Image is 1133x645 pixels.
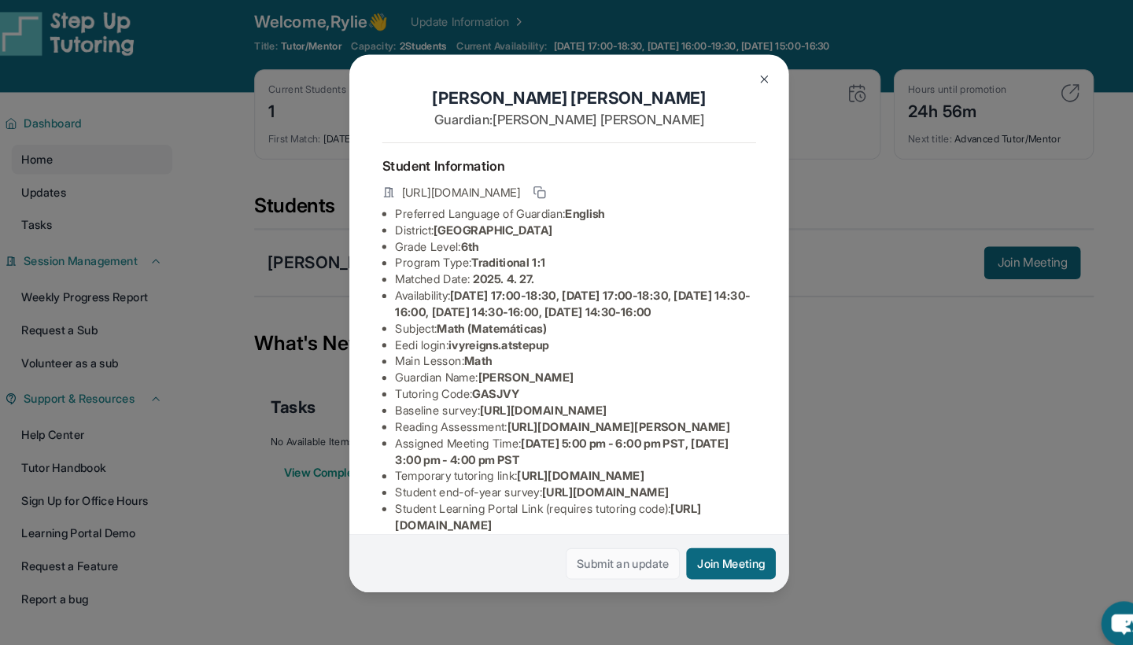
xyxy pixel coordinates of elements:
li: Assigned Meeting Time : [400,429,746,461]
h1: [PERSON_NAME] [PERSON_NAME] [387,95,746,117]
button: Join Meeting [679,538,765,568]
span: 2025. 4. 27. [474,273,533,286]
li: Subject : [400,319,746,335]
span: 6th [463,241,480,255]
span: English [563,210,601,223]
span: [DATE] 17:00-18:30, [DATE] 17:00-18:30, [DATE] 14:30-16:00, [DATE] 14:30-16:00, [DATE] 14:30-16:00 [400,289,740,318]
li: Baseline survey : [400,398,746,414]
li: Reading Assessment : [400,414,746,429]
li: Student end-of-year survey : [400,477,746,492]
button: chat-button [1077,589,1120,632]
span: [PERSON_NAME] [479,367,571,381]
li: Student Learning Portal Link (requires tutoring code) : [400,492,746,524]
li: Eedi login : [400,335,746,351]
h4: Student Information [387,162,746,181]
li: Grade Level: [400,241,746,256]
li: Availability: [400,288,746,319]
span: Traditional 1:1 [473,257,544,271]
span: [GEOGRAPHIC_DATA] [437,226,551,239]
span: Math [466,352,493,365]
button: Copy link [529,187,548,206]
li: Tutoring Code : [400,382,746,398]
li: Student Direct Learning Portal Link (no tutoring code required) : [400,524,746,555]
span: [URL][DOMAIN_NAME] [481,399,603,412]
li: Main Lesson : [400,351,746,367]
span: [URL][DOMAIN_NAME] [517,462,639,475]
li: Program Type: [400,256,746,272]
li: Preferred Language of Guardian: [400,209,746,225]
li: Matched Date: [400,272,746,288]
a: Submit an update [563,538,673,568]
span: Math (Matemáticas) [440,320,545,334]
li: District: [400,225,746,241]
span: ivyreigns.atstepup [451,336,547,349]
span: GASJVY [474,383,519,396]
span: [DATE] 5:00 pm - 6:00 pm PST, [DATE] 3:00 pm - 4:00 pm PST [400,430,720,459]
span: [URL][DOMAIN_NAME][PERSON_NAME] [507,415,721,428]
p: Guardian: [PERSON_NAME] [PERSON_NAME] [387,117,746,136]
li: Temporary tutoring link : [400,461,746,477]
li: Guardian Name : [400,367,746,382]
img: Close Icon [747,82,760,94]
span: [URL][DOMAIN_NAME] [541,477,662,491]
span: [URL][DOMAIN_NAME] [406,189,519,205]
